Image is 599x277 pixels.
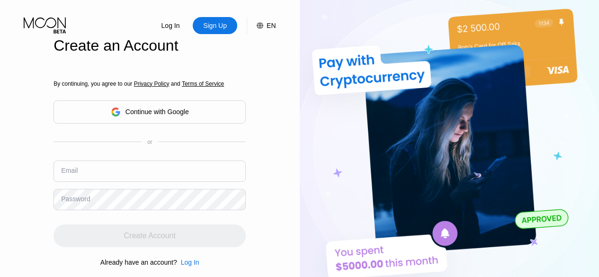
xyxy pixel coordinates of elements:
[148,17,193,34] div: Log In
[100,259,177,266] div: Already have an account?
[54,100,246,124] div: Continue with Google
[169,80,182,87] span: and
[161,21,181,30] div: Log In
[147,139,152,145] div: or
[125,108,189,116] div: Continue with Google
[181,259,199,266] div: Log In
[202,21,228,30] div: Sign Up
[177,259,199,266] div: Log In
[61,195,90,203] div: Password
[54,80,246,87] div: By continuing, you agree to our
[193,17,237,34] div: Sign Up
[267,22,276,29] div: EN
[54,37,246,54] div: Create an Account
[134,80,170,87] span: Privacy Policy
[61,167,78,174] div: Email
[182,80,224,87] span: Terms of Service
[247,17,276,34] div: EN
